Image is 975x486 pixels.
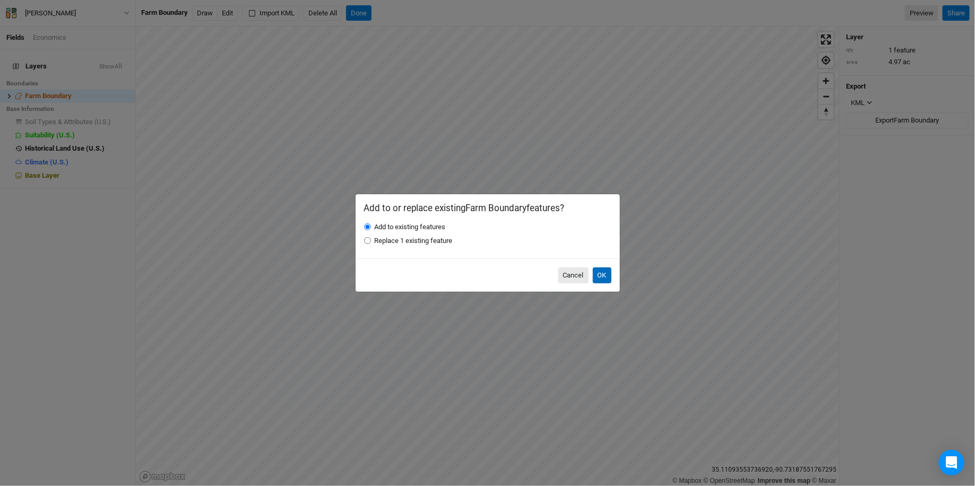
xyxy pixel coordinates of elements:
[593,267,611,283] button: OK
[939,450,964,475] div: Open Intercom Messenger
[558,267,589,283] button: Cancel
[364,203,611,213] h2: Add to or replace existing Farm Boundary features?
[375,222,446,232] label: Add to existing features
[375,236,453,246] label: Replace 1 existing feature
